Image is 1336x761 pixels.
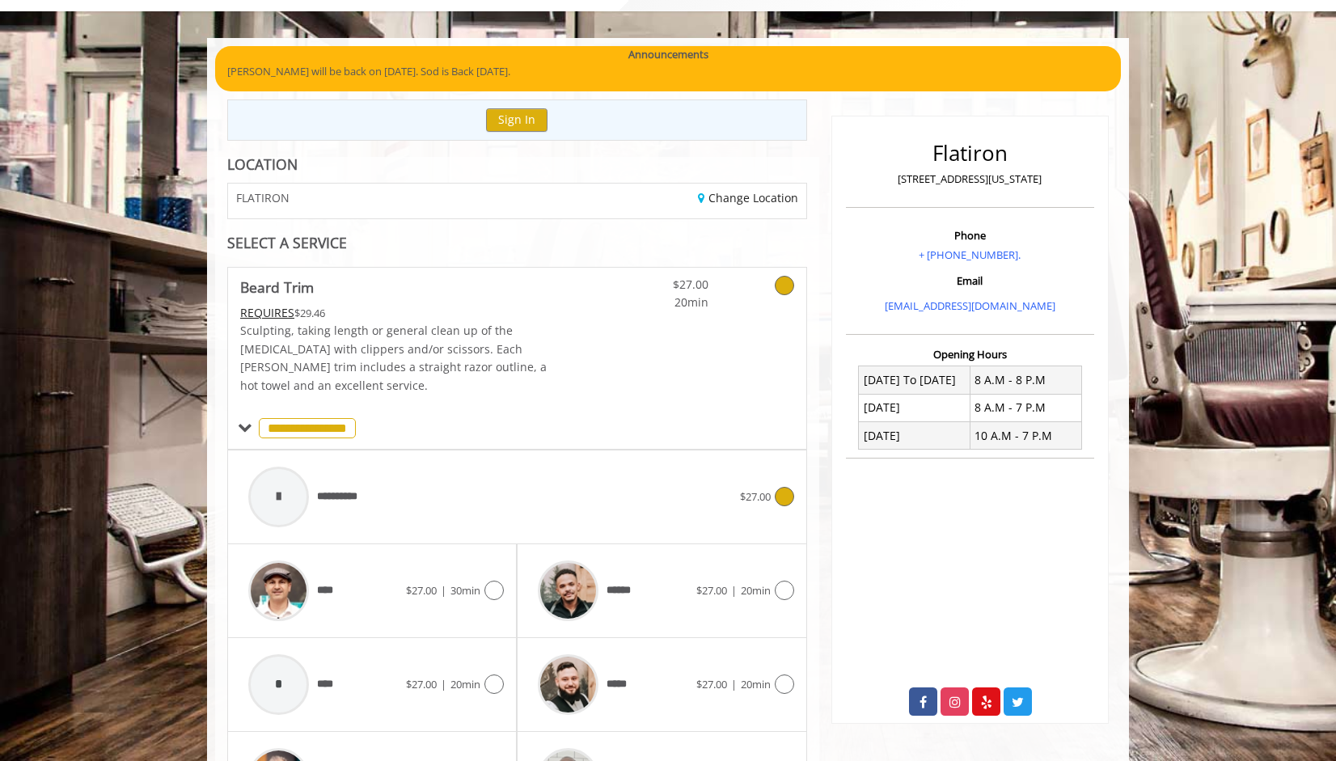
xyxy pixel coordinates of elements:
a: [EMAIL_ADDRESS][DOMAIN_NAME] [885,298,1055,313]
b: Announcements [628,46,708,63]
b: Beard Trim [240,276,314,298]
b: LOCATION [227,154,298,174]
h2: Flatiron [850,142,1090,165]
span: 20min [741,677,771,691]
h3: Email [850,275,1090,286]
span: This service needs some Advance to be paid before we block your appointment [240,305,294,320]
span: FLATIRON [236,192,290,204]
span: | [731,583,737,598]
a: Change Location [698,190,798,205]
td: [DATE] [859,394,970,421]
span: $27.00 [613,276,708,294]
p: Sculpting, taking length or general clean up of the [MEDICAL_DATA] with clippers and/or scissors.... [240,322,565,395]
span: $27.00 [740,489,771,504]
span: $27.00 [696,677,727,691]
span: 20min [450,677,480,691]
td: 10 A.M - 7 P.M [970,422,1081,450]
td: [DATE] [859,422,970,450]
span: $27.00 [406,677,437,691]
div: $29.46 [240,304,565,322]
span: $27.00 [406,583,437,598]
span: | [731,677,737,691]
h3: Opening Hours [846,349,1094,360]
td: [DATE] To [DATE] [859,366,970,394]
div: SELECT A SERVICE [227,235,807,251]
p: [STREET_ADDRESS][US_STATE] [850,171,1090,188]
a: + [PHONE_NUMBER]. [919,247,1021,262]
span: 20min [741,583,771,598]
span: 30min [450,583,480,598]
h3: Phone [850,230,1090,241]
button: Sign In [486,108,548,132]
span: | [441,583,446,598]
span: | [441,677,446,691]
span: 20min [613,294,708,311]
span: $27.00 [696,583,727,598]
td: 8 A.M - 8 P.M [970,366,1081,394]
td: 8 A.M - 7 P.M [970,394,1081,421]
p: [PERSON_NAME] will be back on [DATE]. Sod is Back [DATE]. [227,63,1109,80]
